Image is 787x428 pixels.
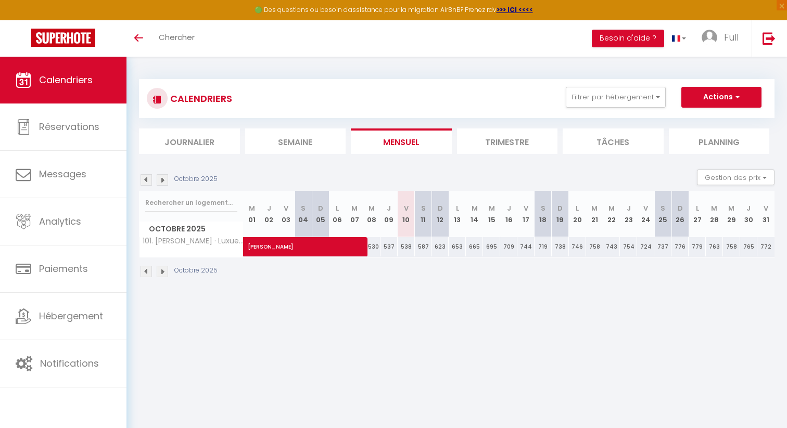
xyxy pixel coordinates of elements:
[702,30,717,45] img: ...
[669,128,770,154] li: Planning
[552,191,569,237] th: 19
[661,203,665,213] abbr: S
[689,237,706,256] div: 779
[295,191,312,237] th: 04
[456,203,459,213] abbr: L
[369,203,375,213] abbr: M
[740,191,757,237] th: 30
[39,309,103,322] span: Hébergement
[39,215,81,228] span: Analytics
[398,191,415,237] th: 10
[151,20,202,57] a: Chercher
[284,203,288,213] abbr: V
[139,222,243,237] span: Octobre 2025
[336,203,339,213] abbr: L
[31,29,95,47] img: Super Booking
[145,193,237,212] input: Rechercher un logement...
[517,237,535,256] div: 744
[267,203,271,213] abbr: J
[174,266,218,276] p: Octobre 2025
[449,191,466,237] th: 13
[757,191,775,237] th: 31
[723,191,740,237] th: 29
[483,237,500,256] div: 695
[535,191,552,237] th: 18
[608,203,615,213] abbr: M
[329,191,346,237] th: 06
[346,191,363,237] th: 07
[764,203,768,213] abbr: V
[387,203,391,213] abbr: J
[627,203,631,213] abbr: J
[260,191,277,237] th: 02
[643,203,648,213] abbr: V
[159,32,195,43] span: Chercher
[472,203,478,213] abbr: M
[524,203,528,213] abbr: V
[620,191,637,237] th: 23
[39,73,93,86] span: Calendriers
[277,191,295,237] th: 03
[415,191,432,237] th: 11
[552,237,569,256] div: 738
[517,191,535,237] th: 17
[457,128,558,154] li: Trimestre
[586,237,603,256] div: 758
[569,237,586,256] div: 746
[318,203,323,213] abbr: D
[757,237,775,256] div: 772
[351,128,452,154] li: Mensuel
[301,203,306,213] abbr: S
[245,128,346,154] li: Semaine
[363,191,380,237] th: 08
[724,31,739,44] span: Full
[637,191,654,237] th: 24
[39,262,88,275] span: Paiements
[689,191,706,237] th: 27
[415,237,432,256] div: 587
[244,191,261,237] th: 01
[723,237,740,256] div: 758
[40,357,99,370] span: Notifications
[746,203,751,213] abbr: J
[541,203,545,213] abbr: S
[535,237,552,256] div: 719
[168,87,232,110] h3: CALENDRIERS
[380,191,398,237] th: 09
[696,203,699,213] abbr: L
[431,191,449,237] th: 12
[671,237,689,256] div: 776
[603,191,620,237] th: 22
[740,237,757,256] div: 765
[763,32,776,45] img: logout
[244,237,261,257] a: [PERSON_NAME]
[654,237,671,256] div: 737
[449,237,466,256] div: 653
[711,203,717,213] abbr: M
[351,203,358,213] abbr: M
[563,128,664,154] li: Tâches
[500,191,517,237] th: 16
[431,237,449,256] div: 623
[174,174,218,184] p: Octobre 2025
[483,191,500,237] th: 15
[706,191,723,237] th: 28
[141,237,245,245] span: 101. [PERSON_NAME] · Luxueux Penthouse [GEOGRAPHIC_DATA], Vue sur la [GEOGRAPHIC_DATA]
[706,237,723,256] div: 763
[404,203,409,213] abbr: V
[438,203,443,213] abbr: D
[421,203,426,213] abbr: S
[39,167,86,180] span: Messages
[139,128,240,154] li: Journalier
[497,5,533,14] a: >>> ICI <<<<
[249,203,255,213] abbr: M
[637,237,654,256] div: 724
[576,203,579,213] abbr: L
[489,203,495,213] abbr: M
[694,20,752,57] a: ... Full
[466,237,483,256] div: 665
[681,87,761,108] button: Actions
[620,237,637,256] div: 754
[466,191,483,237] th: 14
[592,30,664,47] button: Besoin d'aide ?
